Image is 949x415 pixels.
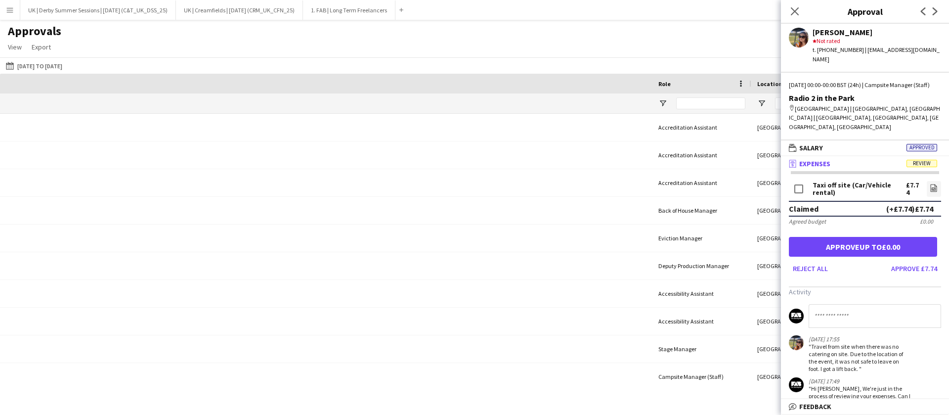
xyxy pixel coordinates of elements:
div: [GEOGRAPHIC_DATA] | [GEOGRAPHIC_DATA], [GEOGRAPHIC_DATA] [751,363,850,390]
div: [DATE] 17:55 [809,335,910,343]
div: [GEOGRAPHIC_DATA] | [GEOGRAPHIC_DATA], [GEOGRAPHIC_DATA] [751,141,850,169]
div: Stage Manager [652,335,751,363]
input: Location Filter Input [775,97,844,109]
div: [DATE] 17:49 [809,377,910,385]
span: Expenses [799,159,830,168]
div: Campsite Manager (Staff) [652,363,751,390]
div: Accreditation Assistant [652,141,751,169]
button: Open Filter Menu [658,99,667,108]
button: UK | Derby Summer Sessions | [DATE] (C&T_UK_DSS_25) [20,0,176,20]
div: £7.74 [906,182,921,196]
span: Feedback [799,402,831,411]
button: [DATE] to [DATE] [4,60,64,72]
h3: Activity [789,287,941,296]
button: Approveup to£0.00 [789,237,937,257]
mat-expansion-panel-header: Feedback [781,399,949,414]
div: "Hi [PERSON_NAME], We're just in the process of reviewing your expenses. Can I please ask what th... [809,385,910,415]
a: Export [28,41,55,53]
div: Not rated [813,37,941,46]
button: Reject all [789,261,832,277]
span: Role [658,80,671,88]
span: Approved [906,144,937,151]
div: [GEOGRAPHIC_DATA] | [GEOGRAPHIC_DATA], [GEOGRAPHIC_DATA] [751,197,850,224]
span: Location [757,80,782,88]
div: Accreditation Assistant [652,169,751,196]
div: [GEOGRAPHIC_DATA] | [GEOGRAPHIC_DATA], [GEOGRAPHIC_DATA] [751,114,850,141]
div: Back of House Manager [652,197,751,224]
div: Radio 2 in the Park [789,93,941,102]
span: Export [32,43,51,51]
div: [GEOGRAPHIC_DATA] | [GEOGRAPHIC_DATA], [GEOGRAPHIC_DATA] [751,280,850,307]
div: Eviction Manager [652,225,751,252]
div: [GEOGRAPHIC_DATA] | [GEOGRAPHIC_DATA], [GEOGRAPHIC_DATA] [751,225,850,252]
span: Review [906,160,937,167]
app-user-avatar: Sarah Sharpe [789,335,804,350]
button: UK | Creamfields | [DATE] (CRM_UK_CFN_25) [176,0,303,20]
div: Taxi off site (Car/Vehicle rental) [813,182,906,196]
div: "Travel from site when there was no catering on site. Due to the location of the event, it was no... [809,343,910,372]
a: View [4,41,26,53]
div: (+£7.74) £7.74 [886,204,933,214]
mat-expansion-panel-header: ExpensesReview [781,156,949,171]
span: Salary [799,143,823,152]
div: [GEOGRAPHIC_DATA] | [GEOGRAPHIC_DATA], [GEOGRAPHIC_DATA] [751,308,850,335]
div: t. [PHONE_NUMBER] | [EMAIL_ADDRESS][DOMAIN_NAME] [813,46,941,63]
div: £0.00 [920,218,933,225]
app-user-avatar: FAB Finance [789,377,804,392]
div: [DATE] 00:00-00:00 BST (24h) | Campsite Manager (Staff) [789,81,941,90]
button: Approve £7.74 [887,261,941,277]
button: Open Filter Menu [757,99,766,108]
div: [GEOGRAPHIC_DATA] | [GEOGRAPHIC_DATA], [GEOGRAPHIC_DATA] | [GEOGRAPHIC_DATA], [GEOGRAPHIC_DATA], ... [789,104,941,132]
mat-expansion-panel-header: SalaryApproved [781,140,949,155]
div: Claimed [789,204,819,214]
div: Accreditation Assistant [652,114,751,141]
span: View [8,43,22,51]
div: [GEOGRAPHIC_DATA] | [GEOGRAPHIC_DATA], [GEOGRAPHIC_DATA] [751,252,850,279]
div: [GEOGRAPHIC_DATA] | [GEOGRAPHIC_DATA], [GEOGRAPHIC_DATA] [751,169,850,196]
div: Accessibility Assistant [652,308,751,335]
input: Role Filter Input [676,97,745,109]
div: Agreed budget [789,218,826,225]
div: [PERSON_NAME] [813,28,941,37]
div: Deputy Production Manager [652,252,751,279]
div: Accessibility Assistant [652,280,751,307]
button: 1. FAB | Long Term Freelancers [303,0,395,20]
h3: Approval [781,5,949,18]
div: [GEOGRAPHIC_DATA] | [GEOGRAPHIC_DATA], [GEOGRAPHIC_DATA] [751,335,850,363]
